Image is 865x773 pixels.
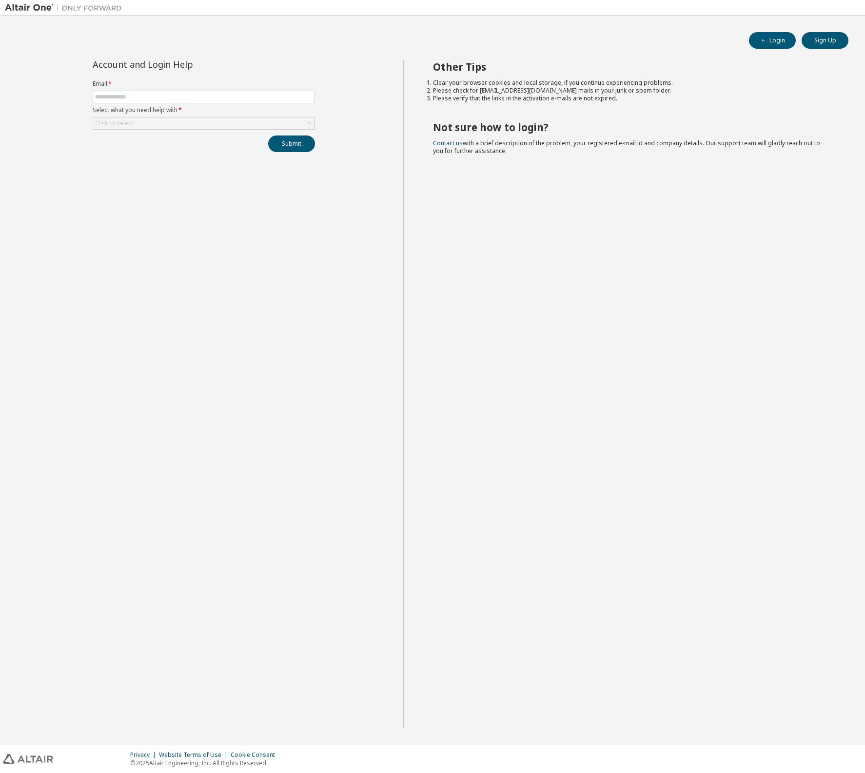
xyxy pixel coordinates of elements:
[231,751,281,759] div: Cookie Consent
[433,79,831,87] li: Clear your browser cookies and local storage, if you continue experiencing problems.
[93,60,271,68] div: Account and Login Help
[433,139,463,147] a: Contact us
[130,759,281,767] p: © 2025 Altair Engineering, Inc. All Rights Reserved.
[433,95,831,102] li: Please verify that the links in the activation e-mails are not expired.
[433,60,831,73] h2: Other Tips
[433,121,831,134] h2: Not sure how to login?
[93,117,315,129] div: Click to select
[268,135,315,152] button: Submit
[93,80,315,88] label: Email
[5,3,127,13] img: Altair One
[3,754,53,764] img: altair_logo.svg
[433,139,820,155] span: with a brief description of the problem, your registered e-mail id and company details. Our suppo...
[130,751,159,759] div: Privacy
[95,119,133,127] div: Click to select
[433,87,831,95] li: Please check for [EMAIL_ADDRESS][DOMAIN_NAME] mails in your junk or spam folder.
[749,32,796,49] button: Login
[159,751,231,759] div: Website Terms of Use
[802,32,848,49] button: Sign Up
[93,106,315,114] label: Select what you need help with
